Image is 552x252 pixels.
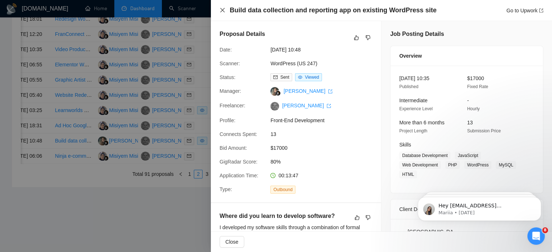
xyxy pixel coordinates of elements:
a: [PERSON_NAME] export [283,88,332,94]
span: close [220,7,225,13]
span: Project Length [399,128,427,133]
span: Fixed Rate [467,84,488,89]
span: Overview [399,52,422,60]
span: Database Development [399,152,450,160]
span: Published [399,84,418,89]
span: JavaScript [455,152,481,160]
span: 80% [270,158,379,166]
a: Go to Upworkexport [506,8,543,13]
img: c1KMYbSUufEWBls0-Guyemiimam7xLkkpV9MGfcmiomLFdC9vGXT7BBDYSdkZD-0uq [270,102,279,111]
span: dislike [365,215,371,220]
h5: Proposal Details [220,30,265,38]
span: dislike [365,35,371,41]
span: 00:13:47 [278,173,298,178]
button: dislike [364,33,372,42]
h4: Build data collection and reporting app on existing WordPress site [230,6,437,15]
span: export [539,8,543,13]
span: clock-circle [270,173,275,178]
span: Outbound [270,186,295,194]
span: Front-End Development [270,116,379,124]
span: Status: [220,74,236,80]
span: 13 [270,130,379,138]
span: Skills [399,142,411,148]
span: Type: [220,186,232,192]
span: export [328,89,332,94]
span: mail [273,75,278,79]
span: Manager: [220,88,241,94]
span: [DATE] 10:35 [399,75,429,81]
span: More than 6 months [399,120,445,125]
span: Close [225,238,238,246]
span: Application Time: [220,173,258,178]
h5: Job Posting Details [390,30,444,38]
button: like [353,213,361,222]
span: eye [298,75,302,79]
span: Sent [280,75,289,80]
span: Date: [220,47,232,53]
a: WordPress (US 247) [270,61,317,66]
span: like [355,215,360,220]
span: MySQL [496,161,516,169]
span: 8 [542,227,548,233]
span: 13 [467,120,473,125]
button: Close [220,7,225,13]
span: Bid Amount: [220,145,247,151]
div: I developed my software skills through a combination of formal education in computer science and ... [220,223,372,247]
span: Freelancer: [220,103,245,108]
span: $17000 [467,75,484,81]
span: Profile: [220,117,236,123]
span: $17000 [270,144,379,152]
div: Client Details [399,199,534,219]
iframe: Intercom notifications message [407,182,552,232]
span: Intermediate [399,98,428,103]
span: Web Development [399,161,441,169]
h5: Where did you learn to develop software? [220,212,349,220]
span: WordPress [464,161,491,169]
button: like [352,33,361,42]
span: HTML [399,170,417,178]
a: [PERSON_NAME] export [282,103,331,108]
span: GigRadar Score: [220,159,257,165]
span: export [327,104,331,108]
span: [DATE] 10:48 [270,46,379,54]
iframe: Intercom live chat [527,227,545,245]
span: - [467,98,469,103]
span: Scanner: [220,61,240,66]
span: Hourly [467,106,480,111]
button: Close [220,236,244,248]
span: Submission Price [467,128,501,133]
span: like [354,35,359,41]
span: PHP [445,161,460,169]
span: Connects Spent: [220,131,257,137]
span: Viewed [305,75,319,80]
img: gigradar-bm.png [275,91,281,96]
span: Experience Level [399,106,433,111]
button: dislike [364,213,372,222]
